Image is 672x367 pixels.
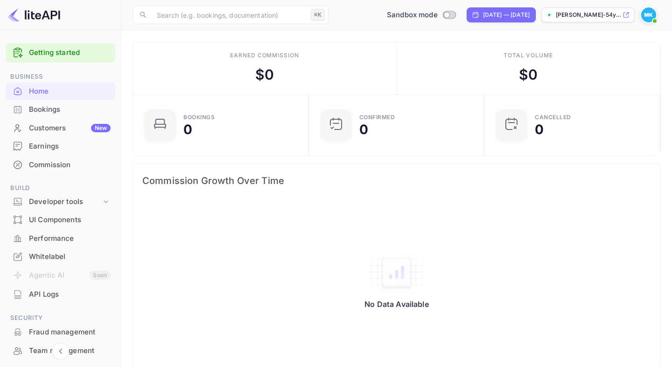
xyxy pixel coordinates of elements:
[6,43,115,62] div: Getting started
[29,346,111,356] div: Team management
[29,48,111,58] a: Getting started
[29,104,111,115] div: Bookings
[52,343,69,360] button: Collapse navigation
[29,86,111,97] div: Home
[7,7,60,22] img: LiteAPI logo
[91,124,111,132] div: New
[6,313,115,323] span: Security
[6,230,115,248] div: Performance
[183,115,215,120] div: Bookings
[6,285,115,303] a: API Logs
[6,119,115,136] a: CustomersNew
[641,7,656,22] img: Michelle Krogmeier
[29,123,111,134] div: Customers
[142,173,651,188] span: Commission Growth Over Time
[230,51,299,60] div: Earned commission
[535,123,544,136] div: 0
[151,6,307,24] input: Search (e.g. bookings, documentation)
[183,123,192,136] div: 0
[6,72,115,82] span: Business
[6,248,115,265] a: Whitelabel
[6,211,115,229] div: UI Components
[29,141,111,152] div: Earnings
[364,299,429,309] p: No Data Available
[6,156,115,173] a: Commission
[255,64,274,85] div: $ 0
[29,215,111,225] div: UI Components
[6,342,115,359] a: Team management
[535,115,571,120] div: CANCELLED
[29,197,101,207] div: Developer tools
[6,211,115,228] a: UI Components
[6,194,115,210] div: Developer tools
[6,101,115,119] div: Bookings
[29,160,111,170] div: Commission
[6,137,115,156] div: Earnings
[383,10,459,20] div: Switch to Production mode
[6,183,115,193] span: Build
[6,82,115,100] a: Home
[29,251,111,262] div: Whitelabel
[6,137,115,155] a: Earnings
[483,11,530,19] div: [DATE] — [DATE]
[6,101,115,118] a: Bookings
[467,7,536,22] div: Click to change the date range period
[29,233,111,244] div: Performance
[556,11,621,19] p: [PERSON_NAME]-54y...
[6,248,115,266] div: Whitelabel
[6,323,115,341] div: Fraud management
[6,285,115,304] div: API Logs
[6,323,115,340] a: Fraud management
[359,123,368,136] div: 0
[29,289,111,300] div: API Logs
[387,10,438,20] span: Sandbox mode
[519,64,538,85] div: $ 0
[6,230,115,247] a: Performance
[6,82,115,101] div: Home
[29,327,111,338] div: Fraud management
[504,51,553,60] div: Total volume
[6,156,115,174] div: Commission
[369,253,425,292] img: empty-state-table2.svg
[6,119,115,137] div: CustomersNew
[311,9,325,21] div: ⌘K
[359,115,395,120] div: Confirmed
